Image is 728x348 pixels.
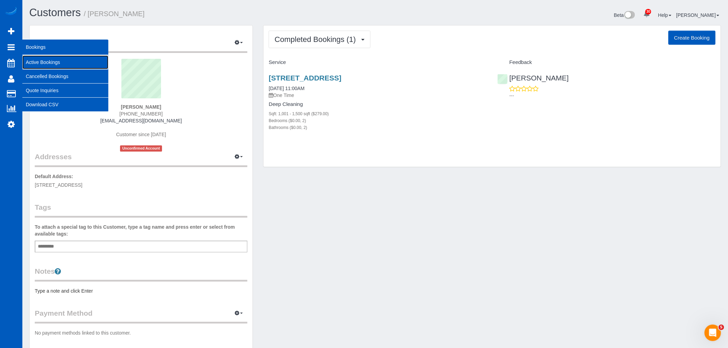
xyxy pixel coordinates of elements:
[269,31,371,48] button: Completed Bookings (1)
[119,111,163,117] span: [PHONE_NUMBER]
[22,39,108,55] span: Bookings
[269,101,487,107] h4: Deep Cleaning
[35,266,247,282] legend: Notes
[35,37,247,53] legend: Customer Info
[705,325,721,341] iframe: Intercom live chat
[35,173,73,180] label: Default Address:
[4,7,18,17] img: Automaid Logo
[35,182,82,188] span: [STREET_ADDRESS]
[510,92,716,99] p: ---
[275,35,359,44] span: Completed Bookings (1)
[22,55,108,69] a: Active Bookings
[35,202,247,218] legend: Tags
[100,118,182,123] a: [EMAIL_ADDRESS][DOMAIN_NAME]
[22,55,108,112] ul: Bookings
[640,7,653,22] a: 30
[269,59,487,65] h4: Service
[269,92,487,99] p: One Time
[269,118,306,123] small: Bedrooms ($0.00, 2)
[22,98,108,111] a: Download CSV
[497,74,569,82] a: [PERSON_NAME]
[624,11,635,20] img: New interface
[269,125,307,130] small: Bathrooms ($0.00, 2)
[269,74,341,82] a: [STREET_ADDRESS]
[668,31,716,45] button: Create Booking
[29,7,81,19] a: Customers
[614,12,635,18] a: Beta
[35,287,247,294] pre: Type a note and click Enter
[269,111,329,116] small: Sqft: 1,001 - 1,500 sqft ($279.00)
[676,12,719,18] a: [PERSON_NAME]
[35,329,247,336] p: No payment methods linked to this customer.
[35,308,247,324] legend: Payment Method
[719,325,724,330] span: 5
[22,84,108,97] a: Quote Inquiries
[22,69,108,83] a: Cancelled Bookings
[120,145,162,151] span: Unconfirmed Account
[269,86,304,91] a: [DATE] 11:00AM
[116,132,166,137] span: Customer since [DATE]
[121,104,161,110] strong: [PERSON_NAME]
[84,10,145,18] small: / [PERSON_NAME]
[658,12,672,18] a: Help
[35,224,247,237] label: To attach a special tag to this Customer, type a tag name and press enter or select from availabl...
[497,59,716,65] h4: Feedback
[645,9,651,14] span: 30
